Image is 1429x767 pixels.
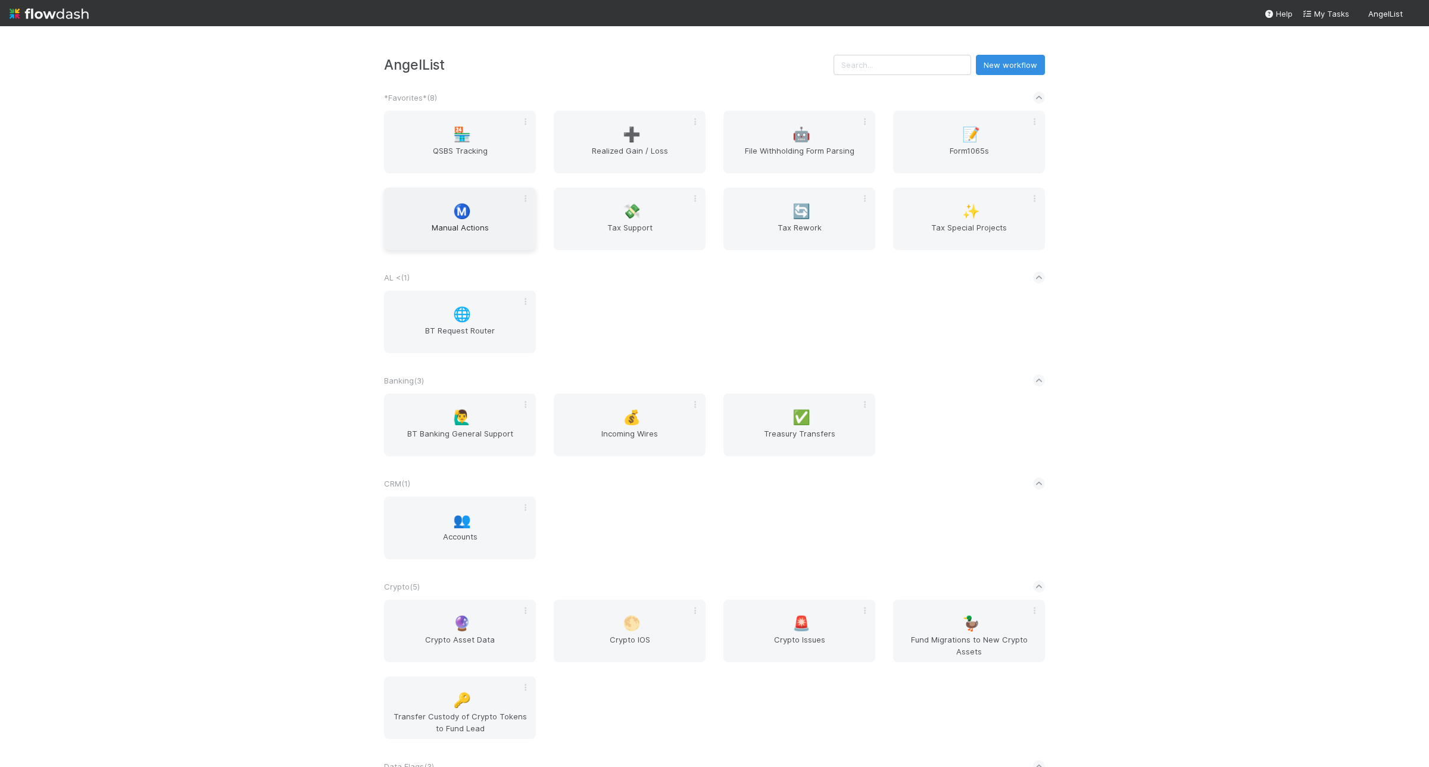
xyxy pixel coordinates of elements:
[1368,9,1403,18] span: AngelList
[453,204,471,219] span: Ⓜ️
[723,600,875,662] a: 🚨Crypto Issues
[728,428,870,451] span: Treasury Transfers
[723,188,875,250] a: 🔄Tax Rework
[1302,9,1349,18] span: My Tasks
[1264,8,1293,20] div: Help
[384,291,536,353] a: 🌐BT Request Router
[384,188,536,250] a: Ⓜ️Manual Actions
[723,111,875,173] a: 🤖File Withholding Form Parsing
[792,204,810,219] span: 🔄
[1408,8,1419,20] img: avatar_04ed6c9e-3b93-401c-8c3a-8fad1b1fc72c.png
[792,127,810,142] span: 🤖
[554,600,706,662] a: 🌕Crypto IOS
[623,127,641,142] span: ➕
[384,582,420,591] span: Crypto ( 5 )
[723,394,875,456] a: ✅Treasury Transfers
[384,394,536,456] a: 🙋‍♂️BT Banking General Support
[554,188,706,250] a: 💸Tax Support
[453,307,471,322] span: 🌐
[962,616,980,631] span: 🦆
[554,394,706,456] a: 💰Incoming Wires
[389,428,531,451] span: BT Banking General Support
[453,616,471,631] span: 🔮
[728,634,870,657] span: Crypto Issues
[384,111,536,173] a: 🏪QSBS Tracking
[384,600,536,662] a: 🔮Crypto Asset Data
[10,4,89,24] img: logo-inverted-e16ddd16eac7371096b0.svg
[962,204,980,219] span: ✨
[384,676,536,739] a: 🔑Transfer Custody of Crypto Tokens to Fund Lead
[728,222,870,245] span: Tax Rework
[898,145,1040,169] span: Form1065s
[893,188,1045,250] a: ✨Tax Special Projects
[623,204,641,219] span: 💸
[389,222,531,245] span: Manual Actions
[389,634,531,657] span: Crypto Asset Data
[898,222,1040,245] span: Tax Special Projects
[559,145,701,169] span: Realized Gain / Loss
[384,497,536,559] a: 👥Accounts
[389,710,531,734] span: Transfer Custody of Crypto Tokens to Fund Lead
[623,410,641,425] span: 💰
[453,127,471,142] span: 🏪
[384,273,410,282] span: AL < ( 1 )
[453,513,471,528] span: 👥
[559,634,701,657] span: Crypto IOS
[389,531,531,554] span: Accounts
[792,616,810,631] span: 🚨
[554,111,706,173] a: ➕Realized Gain / Loss
[728,145,870,169] span: File Withholding Form Parsing
[384,376,424,385] span: Banking ( 3 )
[384,479,410,488] span: CRM ( 1 )
[623,616,641,631] span: 🌕
[384,93,437,102] span: *Favorites* ( 8 )
[898,634,1040,657] span: Fund Migrations to New Crypto Assets
[389,145,531,169] span: QSBS Tracking
[834,55,971,75] input: Search...
[792,410,810,425] span: ✅
[976,55,1045,75] button: New workflow
[559,428,701,451] span: Incoming Wires
[453,693,471,708] span: 🔑
[893,111,1045,173] a: 📝Form1065s
[389,325,531,348] span: BT Request Router
[962,127,980,142] span: 📝
[453,410,471,425] span: 🙋‍♂️
[559,222,701,245] span: Tax Support
[1302,8,1349,20] a: My Tasks
[893,600,1045,662] a: 🦆Fund Migrations to New Crypto Assets
[384,57,834,73] h3: AngelList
